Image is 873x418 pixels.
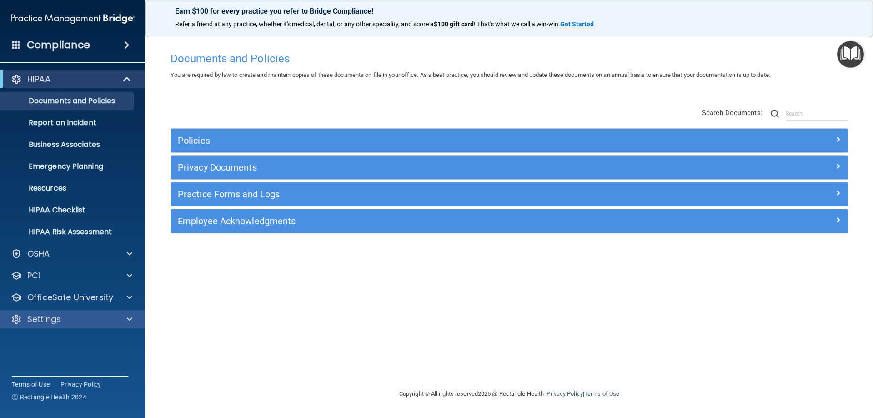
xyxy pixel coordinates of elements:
[178,189,672,199] h5: Practice Forms and Logs
[178,216,672,226] h5: Employee Acknowledgments
[547,390,582,397] a: Privacy Policy
[11,292,132,303] a: OfficeSafe University
[12,393,86,402] span: Ⓒ Rectangle Health 2024
[11,314,132,325] a: Settings
[6,184,130,193] p: Resources
[11,270,132,281] a: PCI
[6,140,130,149] p: Business Associates
[60,380,101,389] a: Privacy Policy
[11,248,132,259] a: OSHA
[178,136,672,146] h5: Policies
[27,248,50,259] p: OSHA
[27,74,50,85] p: HIPAA
[6,118,130,127] p: Report an Incident
[6,206,130,215] p: HIPAA Checklist
[560,20,594,28] strong: Get Started
[702,109,763,117] span: Search Documents:
[560,20,595,28] a: Get Started
[178,187,841,201] a: Practice Forms and Logs
[771,110,779,118] img: ic-search.3b580494.png
[6,227,130,237] p: HIPAA Risk Assessment
[27,314,61,325] p: Settings
[27,270,40,281] p: PCI
[171,71,770,78] span: You are required by law to create and maintain copies of these documents on file in your office. ...
[178,162,672,172] h5: Privacy Documents
[6,96,130,106] p: Documents and Policies
[178,133,841,148] a: Policies
[343,379,675,408] div: Copyright © All rights reserved 2025 @ Rectangle Health | |
[175,7,843,15] p: Earn $100 for every practice you refer to Bridge Compliance!
[11,74,132,85] a: HIPAA
[584,390,619,397] a: Terms of Use
[786,107,848,121] input: Search
[12,380,50,389] a: Terms of Use
[171,53,848,65] h4: Documents and Policies
[175,20,434,28] span: Refer a friend at any practice, whether it's medical, dental, or any other speciality, and score a
[178,160,841,175] a: Privacy Documents
[27,39,90,51] h4: Compliance
[178,214,841,228] a: Employee Acknowledgments
[6,162,130,171] p: Emergency Planning
[837,41,864,68] button: Open Resource Center
[434,20,474,28] strong: $100 gift card
[11,10,135,28] img: PMB logo
[27,292,113,303] p: OfficeSafe University
[474,20,560,28] span: ! That's what we call a win-win.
